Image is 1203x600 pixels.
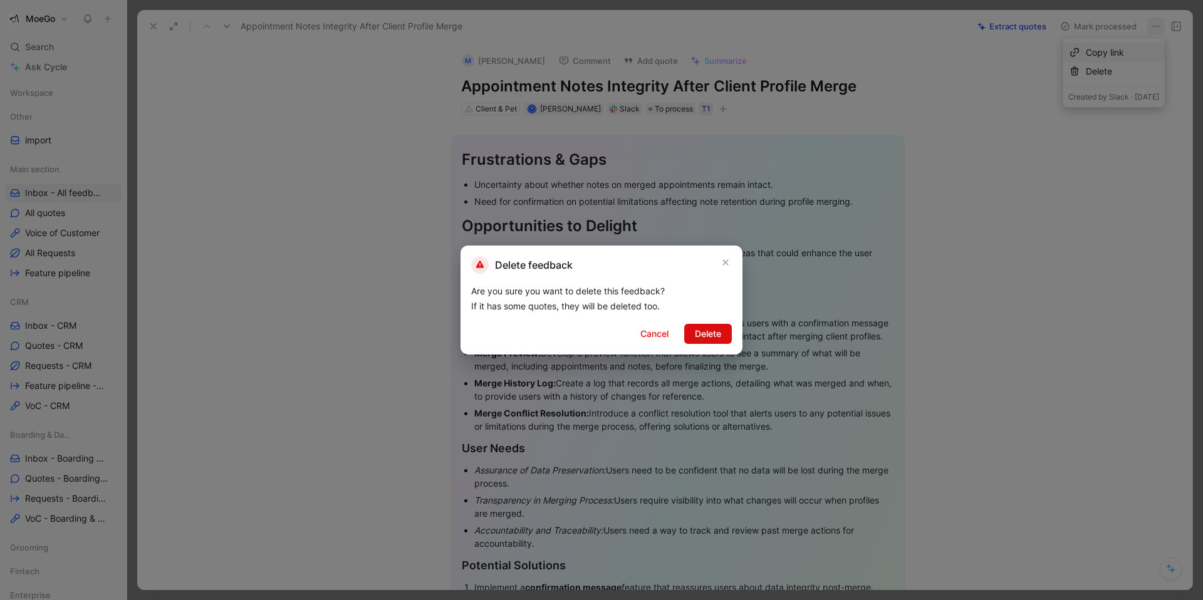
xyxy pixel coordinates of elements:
span: Delete [695,326,721,341]
div: Are you sure you want to delete this feedback? If it has some quotes, they will be deleted too. [471,284,732,314]
button: Cancel [630,324,679,344]
h2: Delete feedback [471,256,573,274]
button: Delete [684,324,732,344]
span: Cancel [640,326,669,341]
